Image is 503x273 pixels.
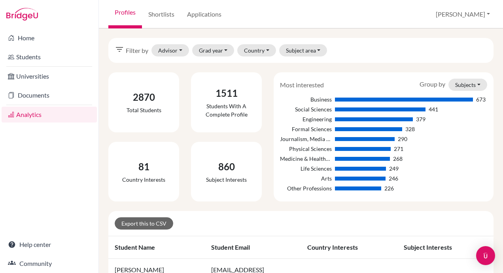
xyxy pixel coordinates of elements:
[432,7,494,22] button: [PERSON_NAME]
[397,236,494,259] th: Subject interests
[274,80,330,90] div: Most interested
[476,95,486,104] div: 673
[280,164,332,173] div: Life Sciences
[6,8,38,21] img: Bridge-U
[2,87,97,103] a: Documents
[2,30,97,46] a: Home
[398,135,407,143] div: 290
[384,184,394,192] div: 226
[280,154,332,163] div: Medicine & Healthcare
[2,49,97,65] a: Students
[429,105,438,113] div: 441
[280,135,332,143] div: Journalism, Media Studies & Communication
[205,236,301,259] th: Student email
[280,95,332,104] div: Business
[389,174,398,183] div: 246
[2,237,97,252] a: Help center
[122,175,165,184] div: Country interests
[115,45,124,54] i: filter_list
[389,164,399,173] div: 249
[405,125,415,133] div: 328
[414,79,493,91] div: Group by
[301,236,397,259] th: Country interests
[2,68,97,84] a: Universities
[192,44,234,56] button: Grad year
[127,106,161,114] div: Total students
[127,90,161,104] div: 2870
[394,145,403,153] div: 271
[108,236,205,259] th: Student name
[2,256,97,271] a: Community
[2,107,97,122] a: Analytics
[280,184,332,192] div: Other Professions
[416,115,425,123] div: 379
[197,102,255,119] div: Students with a complete profile
[393,154,403,163] div: 268
[280,105,332,113] div: Social Sciences
[448,79,487,91] button: Subjects
[280,115,332,123] div: Engineering
[237,44,276,56] button: Country
[122,160,165,174] div: 81
[279,44,327,56] button: Subject area
[151,44,189,56] button: Advisor
[280,174,332,183] div: Arts
[476,246,495,265] div: Open Intercom Messenger
[197,86,255,100] div: 1511
[115,217,173,230] a: Export this to CSV
[280,125,332,133] div: Formal Sciences
[206,175,247,184] div: Subject interests
[126,46,148,55] span: Filter by
[206,160,247,174] div: 860
[280,145,332,153] div: Physical Sciences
